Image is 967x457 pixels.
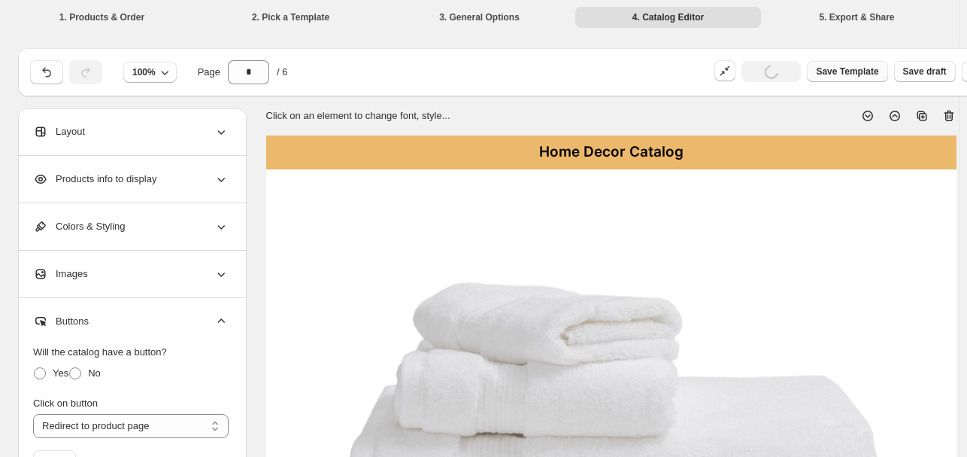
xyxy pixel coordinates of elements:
span: Colors & Styling [33,219,125,234]
span: 100% [132,66,156,78]
span: Save Template [816,66,878,78]
span: Images [33,267,88,282]
span: Save draft [903,66,947,78]
span: Layout [33,124,85,139]
span: Click on button [33,398,98,409]
button: 100% [123,62,177,83]
span: Yes [53,367,68,379]
span: / 6 [277,65,287,80]
p: Click on an element to change font, style... [266,108,450,123]
span: Will the catalog have a button? [33,346,167,358]
button: Save draft [894,61,956,82]
div: Home Decor Catalog [266,136,956,169]
span: No [88,367,101,379]
span: Products info to display [33,172,156,187]
span: Buttons [33,314,89,329]
span: Page [198,65,220,80]
button: Save Template [807,61,887,82]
